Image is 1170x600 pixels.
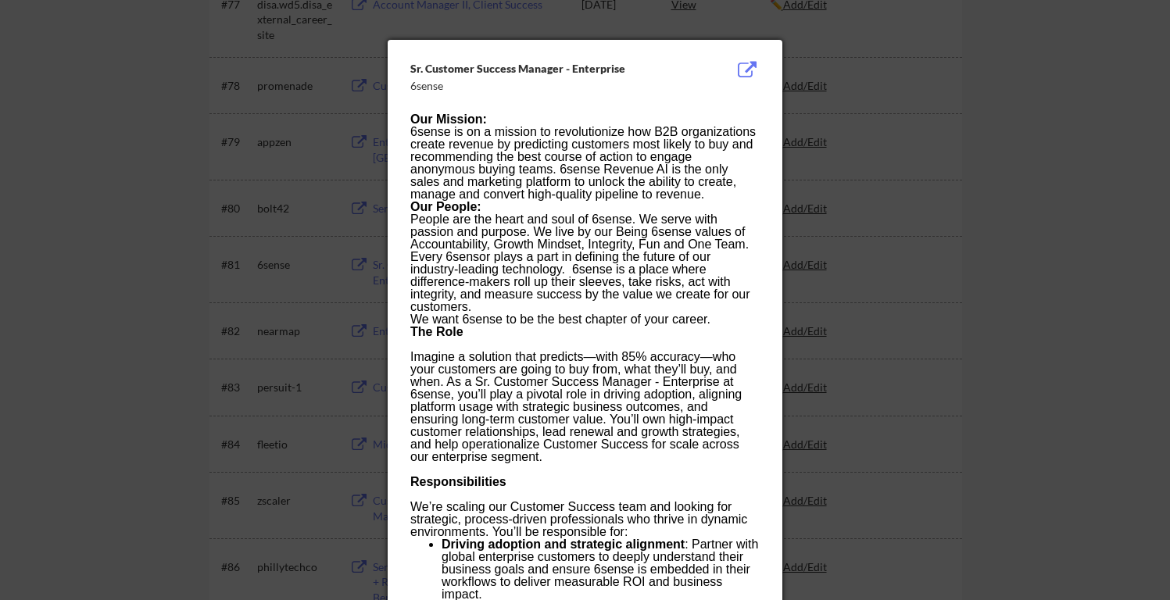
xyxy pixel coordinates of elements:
[442,537,685,551] strong: Driving adoption and strategic alignment
[410,125,756,201] span: 6sense is on a mission to revolutionize how B2B organizations create revenue by predicting custom...
[410,351,759,463] div: Imagine a solution that predicts—with 85% accuracy—who your customers are going to buy from, what...
[410,501,759,538] div: We’re scaling our Customer Success team and looking for strategic, process-driven professionals w...
[410,312,710,326] span: We want 6sense to be the best chapter of your career.
[410,325,463,338] strong: The Role
[410,475,506,488] strong: Responsibilities
[410,212,750,313] span: People are the heart and soul of 6sense. We serve with passion and purpose. We live by our Being ...
[410,112,487,126] span: Our Mission:
[410,61,681,77] div: Sr. Customer Success Manager - Enterprise
[410,78,681,94] div: 6sense
[410,200,481,213] span: Our People:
